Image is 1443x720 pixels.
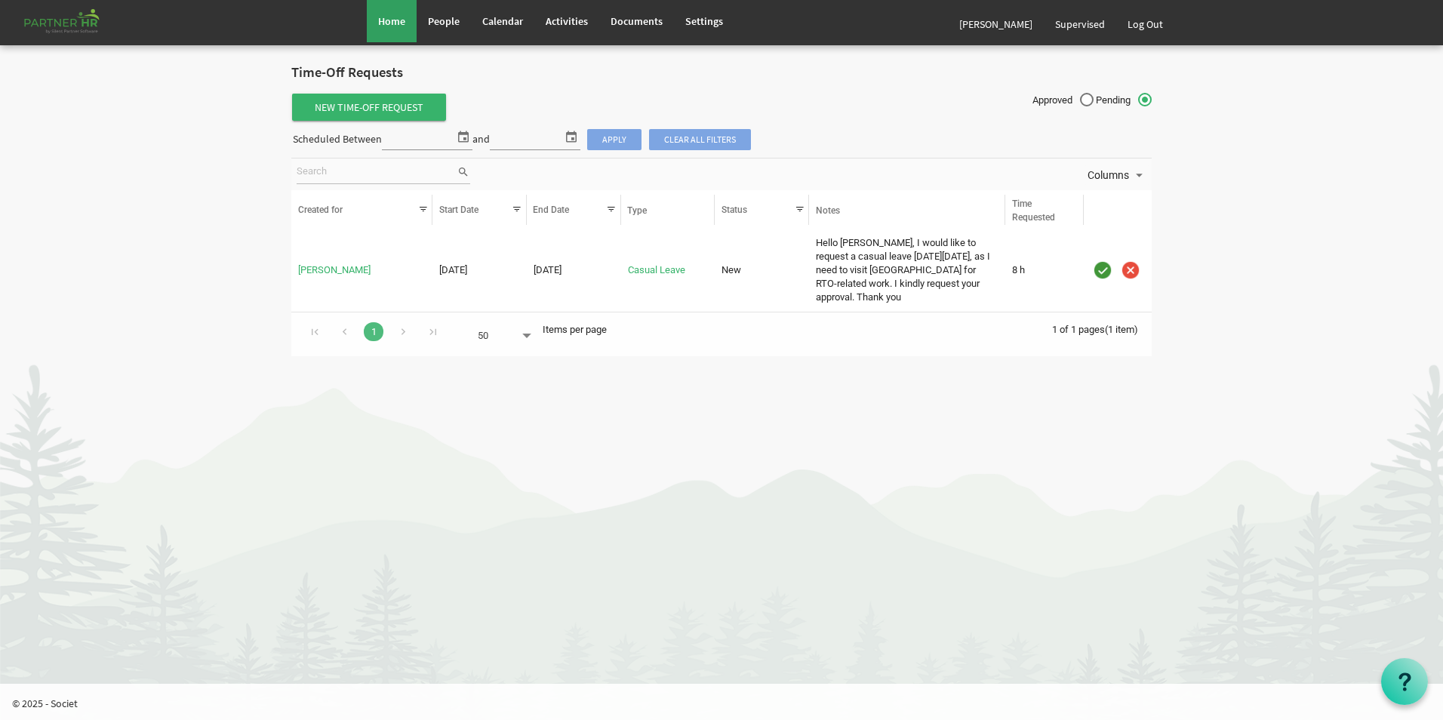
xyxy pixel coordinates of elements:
td: Hello Ma'am, I would like to request a casual leave on Wednesday, 24th September, as I need to vi... [809,234,1005,308]
span: Status [721,205,747,215]
div: Go to next page [393,320,414,341]
td: is template cell column header [1084,234,1152,308]
a: Log Out [1116,3,1174,45]
a: Casual Leave [628,264,685,275]
span: Notes [816,205,840,216]
td: 8 h is template cell column header Time Requested [1005,234,1084,308]
span: End Date [533,205,569,215]
div: Approve Time-Off Request [1091,258,1115,282]
span: Columns [1086,166,1131,185]
span: Apply [587,129,642,150]
div: Go to first page [305,320,325,341]
span: People [428,14,460,28]
span: Start Date [439,205,478,215]
img: cancel.png [1119,259,1142,282]
span: Approved [1032,94,1094,107]
div: Cancel Time-Off Request [1118,258,1143,282]
td: Jasaswini Samanta is template cell column header Created for [291,234,432,308]
span: Settings [685,14,723,28]
td: Casual Leave is template cell column header Type [621,234,715,308]
span: Calendar [482,14,523,28]
div: Go to previous page [334,320,355,341]
input: Search [297,161,457,183]
td: New column header Status [715,234,809,308]
span: search [457,164,470,180]
td: 9/24/2025 column header End Date [527,234,621,308]
span: Activities [546,14,588,28]
div: Go to last page [423,320,443,341]
span: select [562,127,580,146]
span: select [454,127,472,146]
span: Home [378,14,405,28]
span: Created for [298,205,343,215]
span: Items per page [543,324,607,335]
a: Goto Page 1 [364,322,383,341]
span: Clear all filters [649,129,751,150]
span: (1 item) [1105,324,1138,335]
h2: Time-Off Requests [291,65,1152,81]
span: New Time-Off Request [292,94,446,121]
img: approve.png [1091,259,1114,282]
div: 1 of 1 pages (1 item) [1052,312,1152,344]
span: Pending [1096,94,1152,107]
div: Columns [1085,158,1149,190]
span: Time Requested [1012,198,1055,223]
td: 9/24/2025 column header Start Date [432,234,527,308]
p: © 2025 - Societ [12,696,1443,711]
button: Columns [1085,165,1149,185]
span: Type [627,205,647,216]
span: 1 of 1 pages [1052,324,1105,335]
a: [PERSON_NAME] [298,264,371,275]
a: Supervised [1044,3,1116,45]
span: Supervised [1055,17,1105,31]
div: Search [294,158,472,190]
span: Documents [611,14,663,28]
div: Scheduled Between and [291,127,752,153]
a: [PERSON_NAME] [948,3,1044,45]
